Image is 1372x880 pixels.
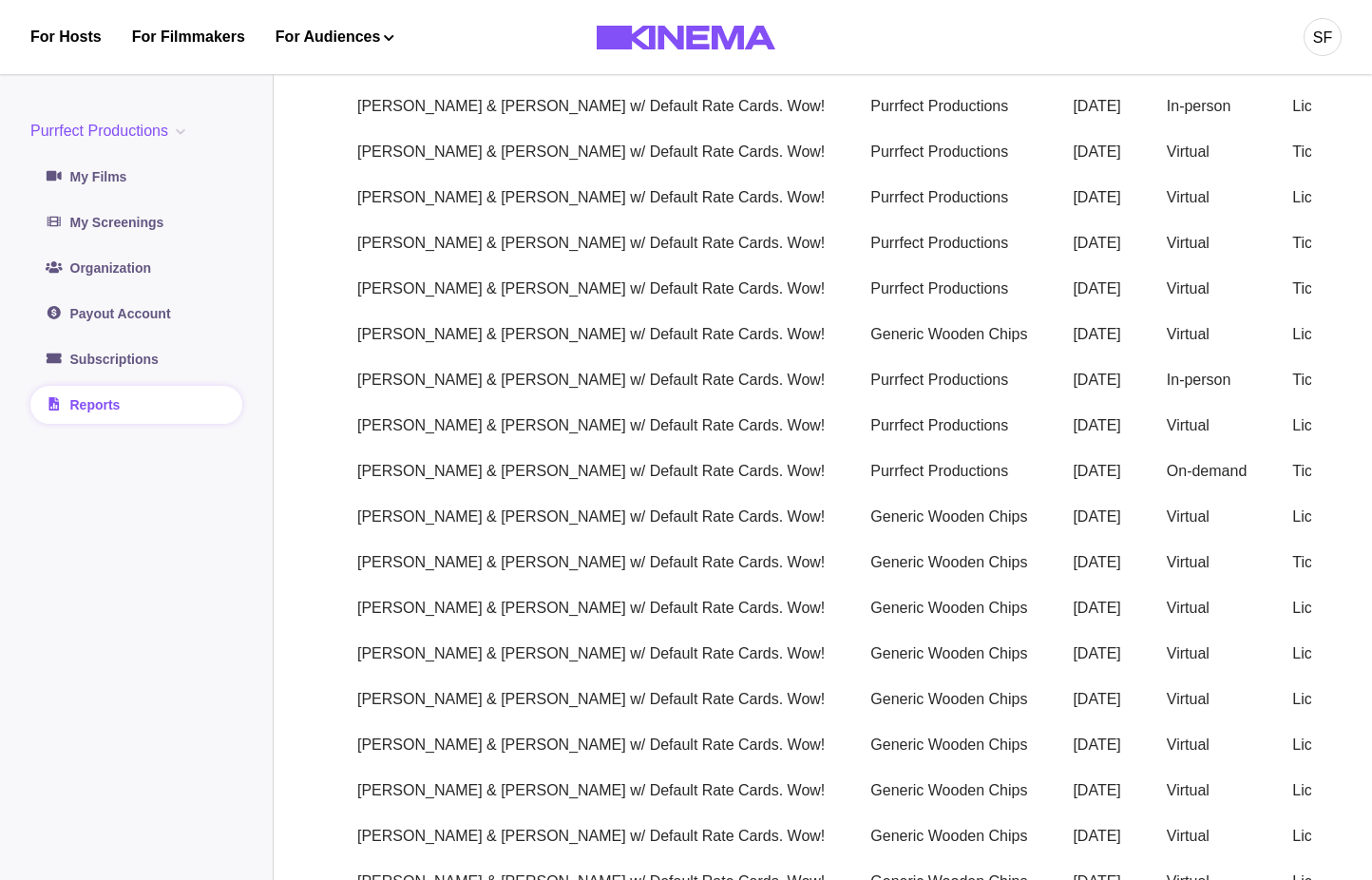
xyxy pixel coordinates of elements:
[1144,129,1270,175] td: Virtual
[848,220,1050,266] td: Purrfect Productions
[1144,449,1270,494] td: On-demand
[334,722,848,768] td: [PERSON_NAME] & [PERSON_NAME] w/ Default Rate Cards. Wow!
[334,631,848,677] td: [PERSON_NAME] & [PERSON_NAME] w/ Default Rate Cards. Wow!
[334,403,848,449] td: [PERSON_NAME] & [PERSON_NAME] w/ Default Rate Cards. Wow!
[1144,813,1270,859] td: Virtual
[334,129,848,175] td: [PERSON_NAME] & [PERSON_NAME] w/ Default Rate Cards. Wow!
[1144,631,1270,677] td: Virtual
[1050,585,1143,631] td: [DATE]
[30,203,242,241] a: My Screenings
[334,813,848,859] td: [PERSON_NAME] & [PERSON_NAME] w/ Default Rate Cards. Wow!
[276,26,394,48] button: For Audiences
[1144,357,1270,403] td: In-person
[334,449,848,494] td: [PERSON_NAME] & [PERSON_NAME] w/ Default Rate Cards. Wow!
[1144,266,1270,312] td: Virtual
[848,768,1050,813] td: Generic Wooden Chips
[1050,175,1143,220] td: [DATE]
[334,312,848,357] td: [PERSON_NAME] & [PERSON_NAME] w/ Default Rate Cards. Wow!
[848,813,1050,859] td: Generic Wooden Chips
[1050,84,1143,129] td: [DATE]
[1050,129,1143,175] td: [DATE]
[30,26,102,48] a: For Hosts
[848,631,1050,677] td: Generic Wooden Chips
[334,494,848,540] td: [PERSON_NAME] & [PERSON_NAME] w/ Default Rate Cards. Wow!
[30,340,242,378] a: Subscriptions
[1313,27,1332,49] div: SF
[848,585,1050,631] td: Generic Wooden Chips
[848,449,1050,494] td: Purrfect Productions
[848,540,1050,585] td: Generic Wooden Chips
[848,266,1050,312] td: Purrfect Productions
[334,585,848,631] td: [PERSON_NAME] & [PERSON_NAME] w/ Default Rate Cards. Wow!
[1050,631,1143,677] td: [DATE]
[1050,449,1143,494] td: [DATE]
[1050,266,1143,312] td: [DATE]
[1050,540,1143,585] td: [DATE]
[1144,540,1270,585] td: Virtual
[1050,357,1143,403] td: [DATE]
[848,357,1050,403] td: Purrfect Productions
[334,768,848,813] td: [PERSON_NAME] & [PERSON_NAME] w/ Default Rate Cards. Wow!
[30,386,242,424] a: Reports
[848,129,1050,175] td: Purrfect Productions
[848,84,1050,129] td: Purrfect Productions
[1144,403,1270,449] td: Virtual
[1050,813,1143,859] td: [DATE]
[1050,677,1143,722] td: [DATE]
[1050,768,1143,813] td: [DATE]
[334,357,848,403] td: [PERSON_NAME] & [PERSON_NAME] w/ Default Rate Cards. Wow!
[30,120,193,143] button: Purrfect Productions
[1050,312,1143,357] td: [DATE]
[334,677,848,722] td: [PERSON_NAME] & [PERSON_NAME] w/ Default Rate Cards. Wow!
[848,403,1050,449] td: Purrfect Productions
[334,175,848,220] td: [PERSON_NAME] & [PERSON_NAME] w/ Default Rate Cards. Wow!
[848,722,1050,768] td: Generic Wooden Chips
[1144,220,1270,266] td: Virtual
[1050,722,1143,768] td: [DATE]
[1144,494,1270,540] td: Virtual
[132,26,245,48] a: For Filmmakers
[334,266,848,312] td: [PERSON_NAME] & [PERSON_NAME] w/ Default Rate Cards. Wow!
[848,312,1050,357] td: Generic Wooden Chips
[848,175,1050,220] td: Purrfect Productions
[1144,312,1270,357] td: Virtual
[1050,494,1143,540] td: [DATE]
[1144,768,1270,813] td: Virtual
[1144,722,1270,768] td: Virtual
[334,540,848,585] td: [PERSON_NAME] & [PERSON_NAME] w/ Default Rate Cards. Wow!
[30,158,242,196] a: My Films
[1050,220,1143,266] td: [DATE]
[30,249,242,287] a: Organization
[30,295,242,333] a: Payout Account
[848,494,1050,540] td: Generic Wooden Chips
[1144,84,1270,129] td: In-person
[1144,677,1270,722] td: Virtual
[1050,403,1143,449] td: [DATE]
[334,220,848,266] td: [PERSON_NAME] & [PERSON_NAME] w/ Default Rate Cards. Wow!
[848,677,1050,722] td: Generic Wooden Chips
[1144,175,1270,220] td: Virtual
[1144,585,1270,631] td: Virtual
[334,84,848,129] td: [PERSON_NAME] & [PERSON_NAME] w/ Default Rate Cards. Wow!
